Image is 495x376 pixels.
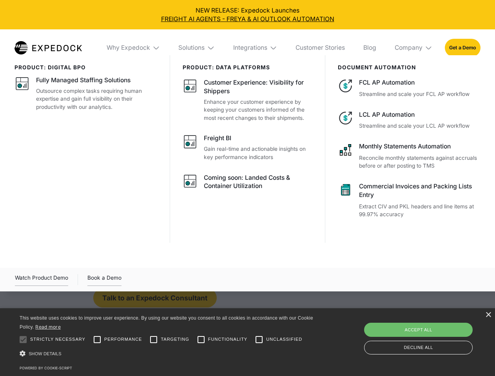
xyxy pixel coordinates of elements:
a: Blog [357,29,382,66]
p: Outsource complex tasks requiring human expertise and gain full visibility on their productivity ... [36,87,158,111]
a: Get a Demo [445,39,480,56]
span: Unclassified [266,336,302,343]
div: LCL AP Automation [359,110,480,119]
a: Commercial Invoices and Packing Lists EntryExtract CIV and PKL headers and line items at 99.97% a... [338,182,480,219]
span: Performance [104,336,142,343]
a: Monthly Statements AutomationReconcile monthly statements against accruals before or after postin... [338,142,480,170]
iframe: Chat Widget [364,291,495,376]
a: Coming soon: Landed Costs & Container Utilization [183,174,313,193]
a: Freight BIGain real-time and actionable insights on key performance indicators [183,134,313,161]
a: Read more [35,324,61,330]
a: Book a Demo [87,273,121,286]
div: Commercial Invoices and Packing Lists Entry [359,182,480,199]
span: This website uses cookies to improve user experience. By using our website you consent to all coo... [20,315,313,330]
div: Coming soon: Landed Costs & Container Utilization [204,174,313,191]
a: open lightbox [15,273,68,286]
div: Company [388,29,439,66]
div: Integrations [227,29,283,66]
p: Extract CIV and PKL headers and line items at 99.97% accuracy [359,202,480,219]
p: Enhance your customer experience by keeping your customers informed of the most recent changes to... [204,98,313,122]
div: Freight BI [204,134,231,143]
div: Customer Experience: Visibility for Shippers [204,78,313,96]
p: Streamline and scale your FCL AP workflow [359,90,480,98]
p: Gain real-time and actionable insights on key performance indicators [204,145,313,161]
div: Monthly Statements Automation [359,142,480,151]
a: Customer Stories [289,29,351,66]
span: Functionality [208,336,247,343]
div: document automation [338,64,480,70]
a: FREIGHT AI AGENTS - FREYA & AI OUTLOOK AUTOMATION [6,15,489,23]
a: LCL AP AutomationStreamline and scale your LCL AP workflow [338,110,480,130]
div: NEW RELEASE: Expedock Launches [6,6,489,23]
a: Fully Managed Staffing SolutionsOutsource complex tasks requiring human expertise and gain full v... [15,76,158,111]
div: Solutions [172,29,221,66]
div: Show details [20,349,316,359]
p: Streamline and scale your LCL AP workflow [359,122,480,130]
a: FCL AP AutomationStreamline and scale your FCL AP workflow [338,78,480,98]
div: Integrations [233,44,267,52]
div: Company [395,44,422,52]
a: Powered by cookie-script [20,366,72,370]
div: Why Expedock [107,44,150,52]
div: Watch Product Demo [15,273,68,286]
div: Solutions [178,44,205,52]
div: PRODUCT: data platforms [183,64,313,70]
span: Strictly necessary [30,336,85,343]
span: Targeting [161,336,189,343]
span: Show details [29,351,62,356]
div: product: digital bpo [15,64,158,70]
div: Fully Managed Staffing Solutions [36,76,131,85]
a: Customer Experience: Visibility for ShippersEnhance your customer experience by keeping your cust... [183,78,313,122]
div: FCL AP Automation [359,78,480,87]
p: Reconcile monthly statements against accruals before or after posting to TMS [359,154,480,170]
div: Why Expedock [100,29,166,66]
